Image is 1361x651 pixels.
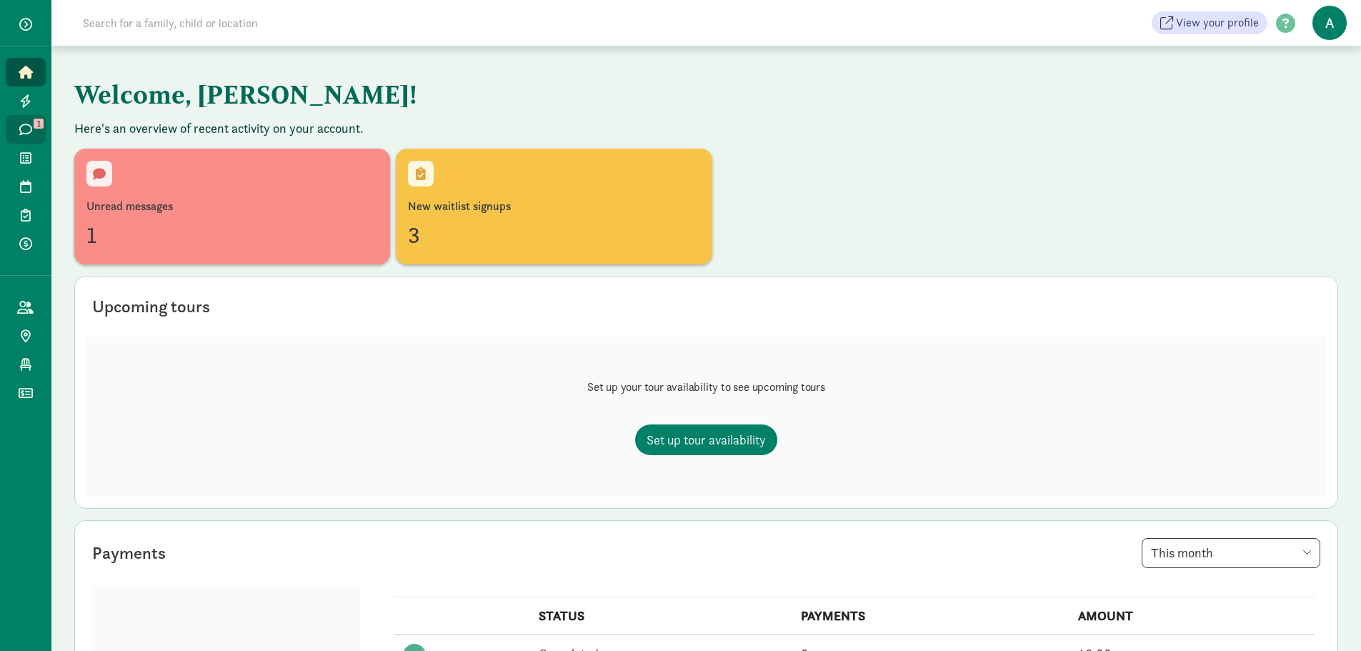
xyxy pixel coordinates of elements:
th: PAYMENTS [792,597,1069,635]
span: Set up tour availability [647,430,766,449]
span: 1 [34,119,44,129]
a: Set up tour availability [635,424,777,455]
h1: Welcome, [PERSON_NAME]! [74,69,782,120]
iframe: Chat Widget [1290,582,1361,651]
p: Here's an overview of recent activity on your account. [74,120,1338,137]
div: 3 [408,218,699,252]
div: New waitlist signups [408,198,699,215]
a: New waitlist signups3 [396,149,712,264]
a: Unread messages1 [74,149,390,264]
p: Set up your tour availability to see upcoming tours [587,379,825,396]
th: AMOUNT [1070,597,1315,635]
input: Search for a family, child or location [74,9,475,37]
span: A [1312,6,1347,40]
div: Payments [92,540,166,566]
div: 1 [86,218,378,252]
div: Unread messages [86,198,378,215]
a: 1 [6,115,46,144]
a: View your profile [1152,11,1267,34]
span: View your profile [1176,14,1259,31]
th: STATUS [530,597,792,635]
div: Upcoming tours [92,294,210,319]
